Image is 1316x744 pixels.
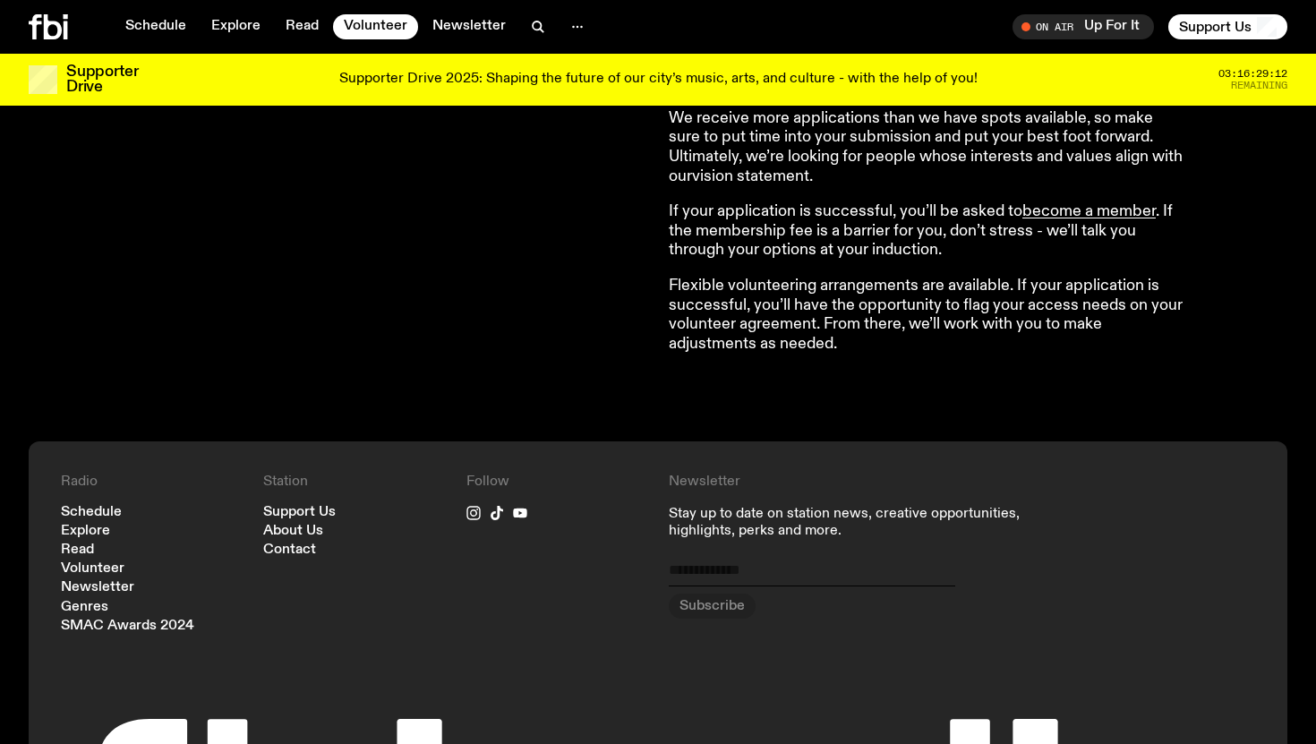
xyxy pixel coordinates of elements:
[61,506,122,519] a: Schedule
[115,14,197,39] a: Schedule
[692,168,813,184] a: vision statement.
[201,14,271,39] a: Explore
[1013,14,1154,39] button: On AirUp For It
[61,601,108,614] a: Genres
[1022,203,1156,219] a: become a member
[1231,81,1287,90] span: Remaining
[669,506,1053,540] p: Stay up to date on station news, creative opportunities, highlights, perks and more.
[61,474,242,491] h4: Radio
[61,620,194,633] a: SMAC Awards 2024
[66,64,138,95] h3: Supporter Drive
[275,14,329,39] a: Read
[669,109,1184,186] p: We receive more applications than we have spots available, so make sure to put time into your sub...
[61,525,110,538] a: Explore
[339,72,978,88] p: Supporter Drive 2025: Shaping the future of our city’s music, arts, and culture - with the help o...
[333,14,418,39] a: Volunteer
[263,525,323,538] a: About Us
[263,474,444,491] h4: Station
[669,277,1184,354] p: Flexible volunteering arrangements are available. If your application is successful, you’ll have ...
[422,14,517,39] a: Newsletter
[263,543,316,557] a: Contact
[61,562,124,576] a: Volunteer
[1168,14,1287,39] button: Support Us
[1218,69,1287,79] span: 03:16:29:12
[669,202,1184,261] p: If your application is successful, you’ll be asked to . If the membership fee is a barrier for yo...
[669,474,1053,491] h4: Newsletter
[669,594,756,619] button: Subscribe
[1179,19,1252,35] span: Support Us
[466,474,647,491] h4: Follow
[61,581,134,594] a: Newsletter
[61,543,94,557] a: Read
[263,506,336,519] a: Support Us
